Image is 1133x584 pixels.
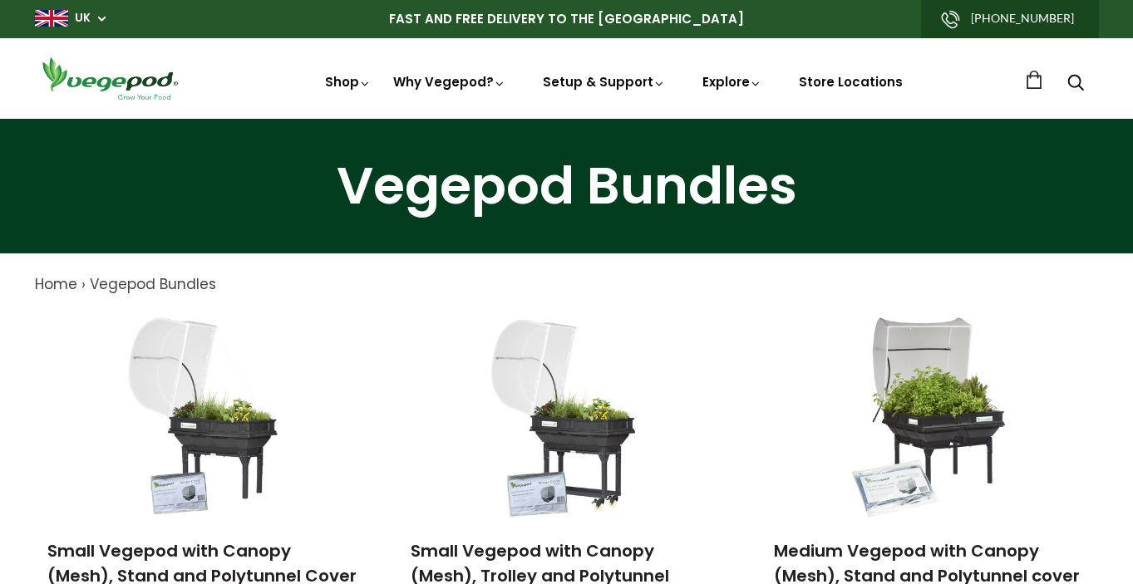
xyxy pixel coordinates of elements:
[35,55,185,102] img: Vegepod
[75,10,91,27] a: UK
[35,274,77,294] a: Home
[21,160,1112,212] h1: Vegepod Bundles
[702,73,762,91] a: Explore
[843,312,1017,520] img: Medium Vegepod with Canopy (Mesh), Stand and Polytunnel cover - PRE ORDER - Estimated Ship Date O...
[393,73,506,91] a: Why Vegepod?
[116,312,290,520] img: Small Vegepod with Canopy (Mesh), Stand and Polytunnel Cover
[90,274,216,294] a: Vegepod Bundles
[1067,76,1084,93] a: Search
[543,73,666,91] a: Setup & Support
[325,73,372,91] a: Shop
[35,10,68,27] img: gb_large.png
[479,312,653,520] img: Small Vegepod with Canopy (Mesh), Trolley and Polytunnel Cover
[799,73,903,91] a: Store Locations
[81,274,86,294] span: ›
[35,274,1099,296] nav: breadcrumbs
